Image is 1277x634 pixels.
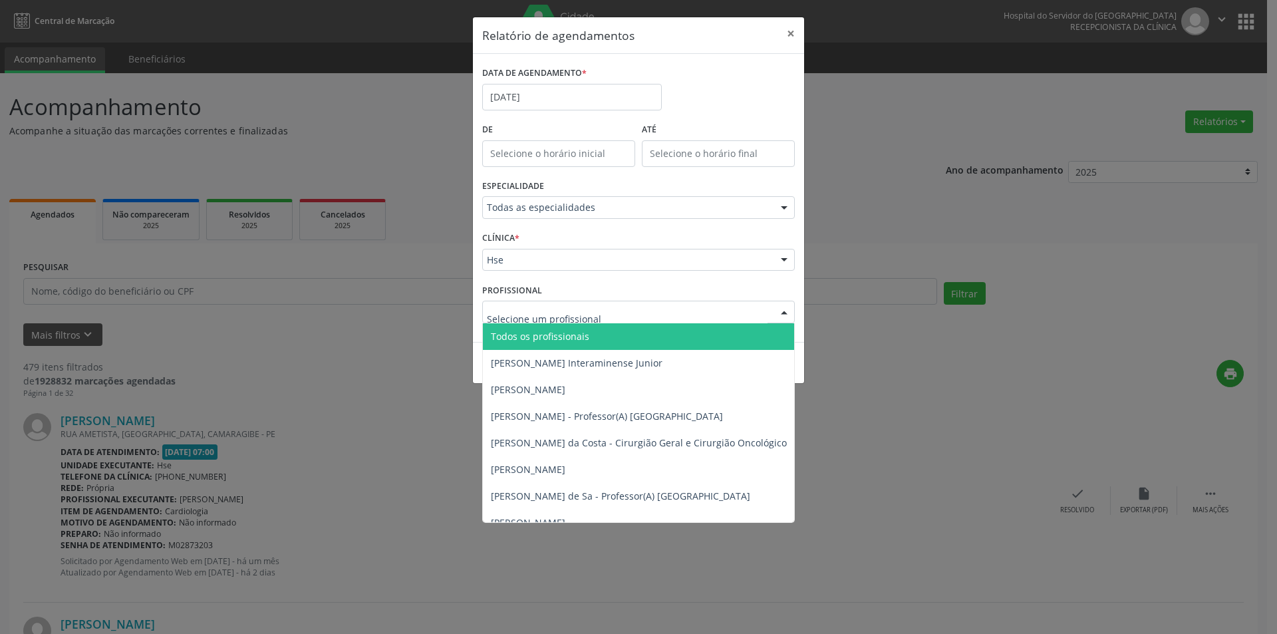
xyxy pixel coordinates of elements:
button: Close [778,17,804,50]
span: [PERSON_NAME] da Costa - Cirurgião Geral e Cirurgião Oncológico [491,436,787,449]
input: Selecione uma data ou intervalo [482,84,662,110]
span: Todas as especialidades [487,201,768,214]
label: ATÉ [642,120,795,140]
span: [PERSON_NAME] - Professor(A) [GEOGRAPHIC_DATA] [491,410,723,422]
span: Todos os profissionais [491,330,589,343]
span: Hse [487,253,768,267]
input: Selecione o horário final [642,140,795,167]
input: Selecione um profissional [487,305,768,332]
span: [PERSON_NAME] [491,463,565,476]
span: [PERSON_NAME] [491,383,565,396]
label: De [482,120,635,140]
span: [PERSON_NAME] Interaminense Junior [491,357,662,369]
label: CLÍNICA [482,228,519,249]
input: Selecione o horário inicial [482,140,635,167]
label: PROFISSIONAL [482,280,542,301]
span: [PERSON_NAME] de Sa - Professor(A) [GEOGRAPHIC_DATA] [491,490,750,502]
label: DATA DE AGENDAMENTO [482,63,587,84]
span: [PERSON_NAME] [491,516,565,529]
h5: Relatório de agendamentos [482,27,635,44]
label: ESPECIALIDADE [482,176,544,197]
